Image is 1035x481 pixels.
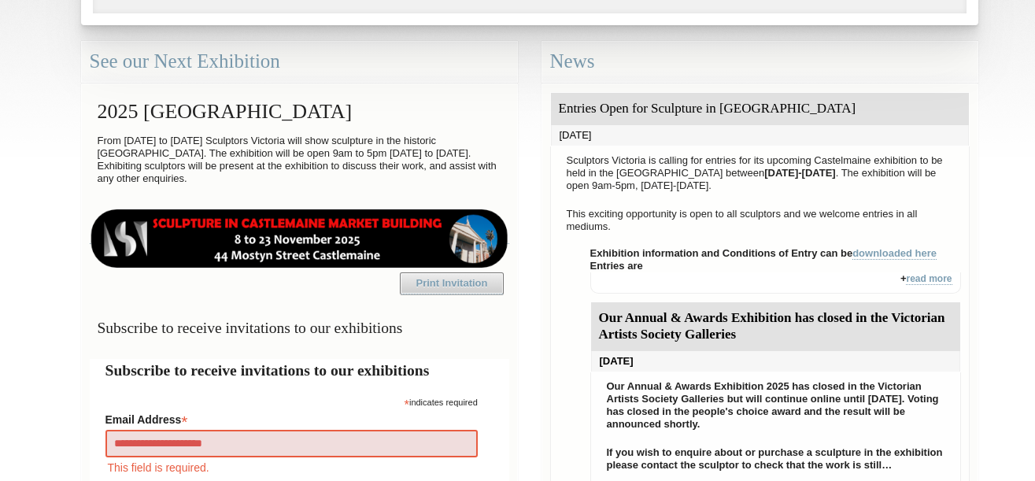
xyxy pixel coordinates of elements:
[90,209,509,268] img: castlemaine-ldrbd25v2.png
[105,409,478,427] label: Email Address
[852,247,937,260] a: downloaded here
[400,272,504,294] a: Print Invitation
[90,92,509,131] h2: 2025 [GEOGRAPHIC_DATA]
[105,459,478,476] div: This field is required.
[590,272,961,294] div: +
[90,313,509,343] h3: Subscribe to receive invitations to our exhibitions
[764,167,836,179] strong: [DATE]-[DATE]
[551,125,969,146] div: [DATE]
[551,93,969,125] div: Entries Open for Sculpture in [GEOGRAPHIC_DATA]
[559,150,961,196] p: Sculptors Victoria is calling for entries for its upcoming Castelmaine exhibition to be held in t...
[81,41,518,83] div: See our Next Exhibition
[591,351,960,372] div: [DATE]
[906,273,952,285] a: read more
[591,302,960,351] div: Our Annual & Awards Exhibition has closed in the Victorian Artists Society Galleries
[90,131,509,189] p: From [DATE] to [DATE] Sculptors Victoria will show sculpture in the historic [GEOGRAPHIC_DATA]. T...
[105,394,478,409] div: indicates required
[105,359,493,382] h2: Subscribe to receive invitations to our exhibitions
[590,247,937,260] strong: Exhibition information and Conditions of Entry can be
[559,204,961,237] p: This exciting opportunity is open to all sculptors and we welcome entries in all mediums.
[599,442,952,475] p: If you wish to enquire about or purchase a sculpture in the exhibition please contact the sculpto...
[599,376,952,435] p: Our Annual & Awards Exhibition 2025 has closed in the Victorian Artists Society Galleries but wil...
[542,41,978,83] div: News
